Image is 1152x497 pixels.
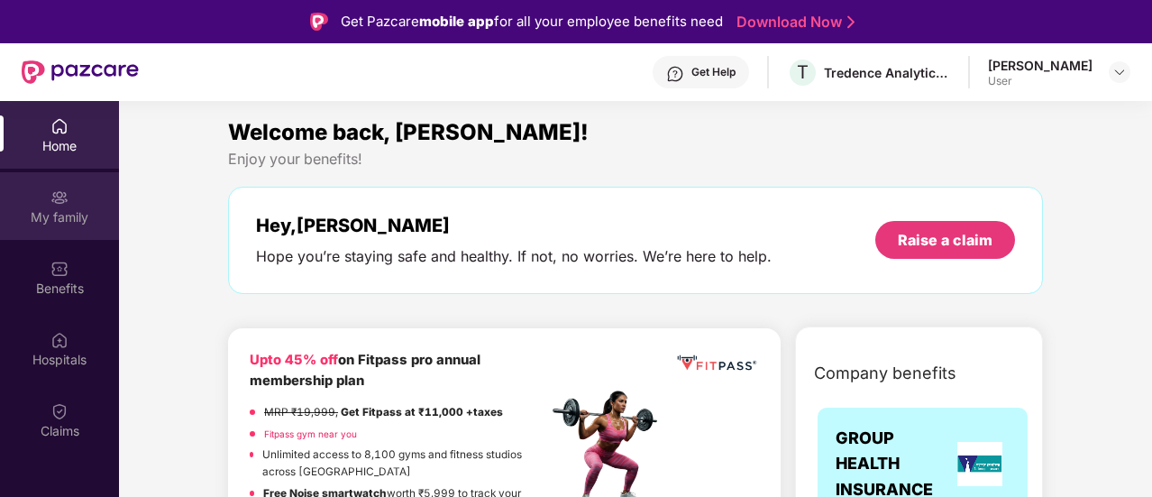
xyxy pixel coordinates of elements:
div: Tredence Analytics Solutions Private Limited [824,64,950,81]
div: Get Pazcare for all your employee benefits need [341,11,723,32]
img: svg+xml;base64,PHN2ZyBpZD0iRHJvcGRvd24tMzJ4MzIiIHhtbG5zPSJodHRwOi8vd3d3LnczLm9yZy8yMDAwL3N2ZyIgd2... [1112,65,1127,79]
img: Stroke [847,13,855,32]
div: Hey, [PERSON_NAME] [256,215,772,236]
div: Hope you’re staying safe and healthy. If not, no worries. We’re here to help. [256,247,772,266]
img: svg+xml;base64,PHN2ZyBpZD0iSGVscC0zMngzMiIgeG1sbnM9Imh0dHA6Ly93d3cudzMub3JnLzIwMDAvc3ZnIiB3aWR0aD... [666,65,684,83]
span: Company benefits [814,361,956,386]
img: Logo [310,13,328,31]
div: Raise a claim [898,230,992,250]
del: MRP ₹19,999, [264,406,338,419]
img: fppp.png [674,350,759,376]
p: Unlimited access to 8,100 gyms and fitness studios across [GEOGRAPHIC_DATA] [262,446,547,480]
div: Enjoy your benefits! [228,150,1043,169]
img: svg+xml;base64,PHN2ZyBpZD0iQmVuZWZpdHMiIHhtbG5zPSJodHRwOi8vd3d3LnczLm9yZy8yMDAwL3N2ZyIgd2lkdGg9Ij... [50,260,69,278]
img: svg+xml;base64,PHN2ZyB3aWR0aD0iMjAiIGhlaWdodD0iMjAiIHZpZXdCb3g9IjAgMCAyMCAyMCIgZmlsbD0ibm9uZSIgeG... [50,189,69,207]
strong: Get Fitpass at ₹11,000 +taxes [341,406,503,419]
div: Get Help [691,65,736,79]
div: User [988,74,1093,88]
img: svg+xml;base64,PHN2ZyBpZD0iSG9zcGl0YWxzIiB4bWxucz0iaHR0cDovL3d3dy53My5vcmcvMjAwMC9zdmciIHdpZHRoPS... [50,331,69,349]
a: Fitpass gym near you [264,428,357,439]
a: Download Now [736,13,849,32]
img: insurerLogo [957,442,1002,486]
strong: mobile app [419,13,494,30]
span: Welcome back, [PERSON_NAME]! [228,119,589,145]
img: New Pazcare Logo [22,60,139,84]
img: svg+xml;base64,PHN2ZyBpZD0iSG9tZSIgeG1sbnM9Imh0dHA6Ly93d3cudzMub3JnLzIwMDAvc3ZnIiB3aWR0aD0iMjAiIG... [50,117,69,135]
b: on Fitpass pro annual membership plan [250,352,480,389]
div: [PERSON_NAME] [988,57,1093,74]
b: Upto 45% off [250,352,338,368]
img: svg+xml;base64,PHN2ZyBpZD0iQ2xhaW0iIHhtbG5zPSJodHRwOi8vd3d3LnczLm9yZy8yMDAwL3N2ZyIgd2lkdGg9IjIwIi... [50,402,69,420]
span: T [797,61,809,83]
